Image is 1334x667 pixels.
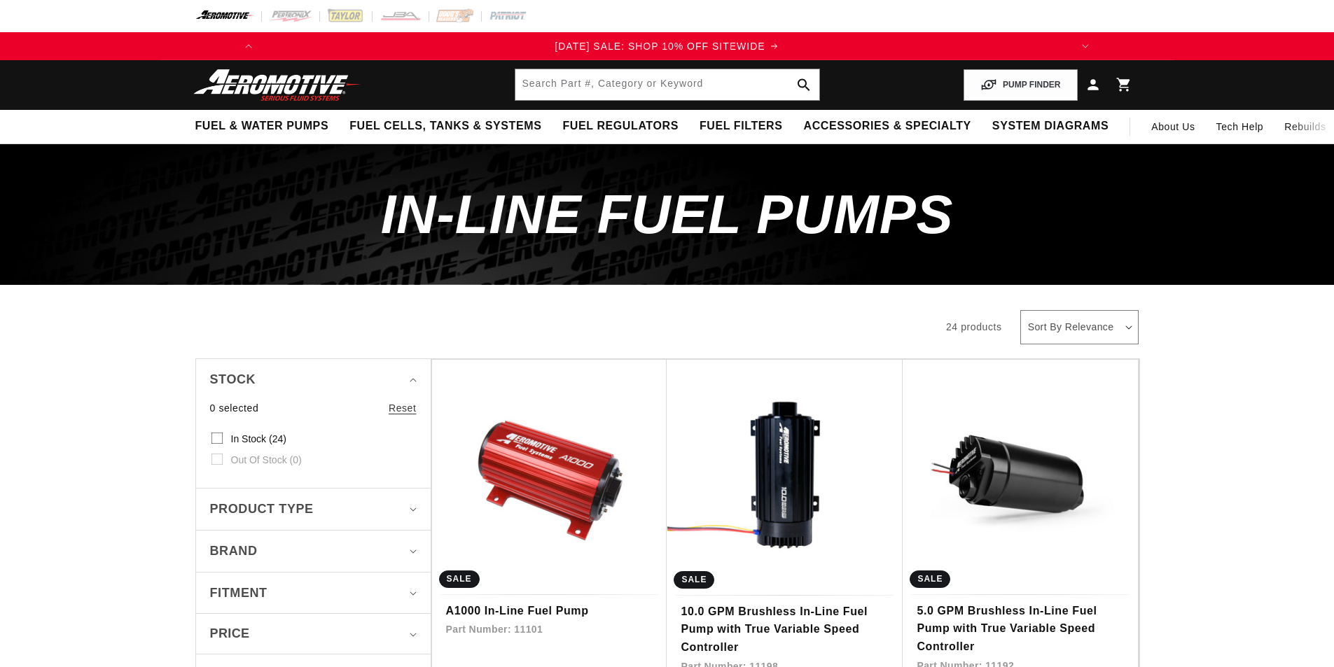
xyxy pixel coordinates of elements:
[381,183,954,245] span: In-Line Fuel Pumps
[210,614,417,654] summary: Price
[689,110,793,143] summary: Fuel Filters
[231,433,286,445] span: In stock (24)
[195,119,329,134] span: Fuel & Water Pumps
[555,41,765,52] span: [DATE] SALE: SHOP 10% OFF SITEWIDE
[793,110,982,143] summary: Accessories & Specialty
[964,69,1077,101] button: PUMP FINDER
[446,602,653,620] a: A1000 In-Line Fuel Pump
[263,38,1071,54] a: [DATE] SALE: SHOP 10% OFF SITEWIDE
[1284,119,1326,134] span: Rebuilds
[946,321,1002,332] span: 24 products
[210,359,417,400] summary: Stock (0 selected)
[210,370,256,390] span: Stock
[210,400,259,416] span: 0 selected
[700,119,783,134] span: Fuel Filters
[804,119,971,134] span: Accessories & Specialty
[992,119,1109,134] span: System Diagrams
[1071,32,1099,60] button: Translation missing: en.sections.announcements.next_announcement
[389,400,417,416] a: Reset
[160,32,1174,60] slideshow-component: Translation missing: en.sections.announcements.announcement_bar
[1206,110,1274,143] summary: Tech Help
[788,69,819,100] button: search button
[231,454,302,466] span: Out of stock (0)
[515,69,819,100] input: Search by Part Number, Category or Keyword
[1141,110,1205,143] a: About Us
[1216,119,1264,134] span: Tech Help
[917,602,1124,656] a: 5.0 GPM Brushless In-Line Fuel Pump with True Variable Speed Controller
[562,119,678,134] span: Fuel Regulators
[210,531,417,572] summary: Brand (0 selected)
[339,110,552,143] summary: Fuel Cells, Tanks & Systems
[210,573,417,614] summary: Fitment (0 selected)
[263,38,1071,54] div: Announcement
[210,541,258,561] span: Brand
[263,38,1071,54] div: 1 of 3
[1151,121,1195,132] span: About Us
[235,32,263,60] button: Translation missing: en.sections.announcements.previous_announcement
[210,489,417,530] summary: Product type (0 selected)
[185,110,340,143] summary: Fuel & Water Pumps
[210,624,250,643] span: Price
[681,603,889,657] a: 10.0 GPM Brushless In-Line Fuel Pump with True Variable Speed Controller
[190,69,365,101] img: Aeromotive
[982,110,1119,143] summary: System Diagrams
[349,119,541,134] span: Fuel Cells, Tanks & Systems
[552,110,688,143] summary: Fuel Regulators
[210,499,314,519] span: Product type
[210,583,268,603] span: Fitment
